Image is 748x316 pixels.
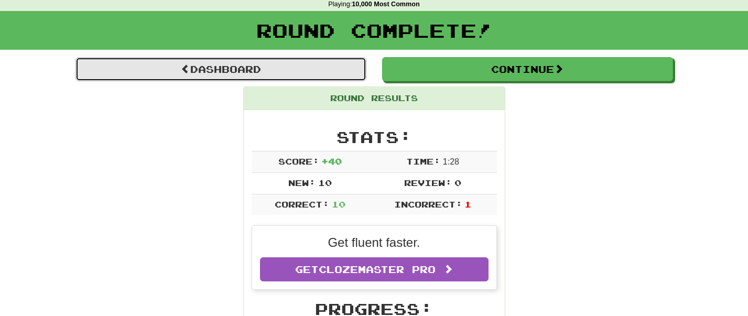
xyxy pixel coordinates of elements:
[406,156,440,166] span: Time:
[244,87,505,110] div: Round Results
[319,264,436,275] span: Clozemaster Pro
[278,156,319,166] span: Score:
[252,128,497,146] h2: Stats:
[75,57,366,81] a: Dashboard
[464,199,471,209] span: 1
[382,57,673,81] button: Continue
[443,157,459,166] span: 1 : 28
[318,178,332,188] span: 10
[454,178,461,188] span: 0
[260,257,489,281] a: GetClozemaster Pro
[275,199,329,209] span: Correct:
[404,178,452,188] span: Review:
[288,178,316,188] span: New:
[4,20,744,41] h1: Round Complete!
[394,199,462,209] span: Incorrect:
[260,234,489,252] p: Get fluent faster.
[352,1,419,8] strong: 10,000 Most Common
[321,156,342,166] span: + 40
[332,199,345,209] span: 10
